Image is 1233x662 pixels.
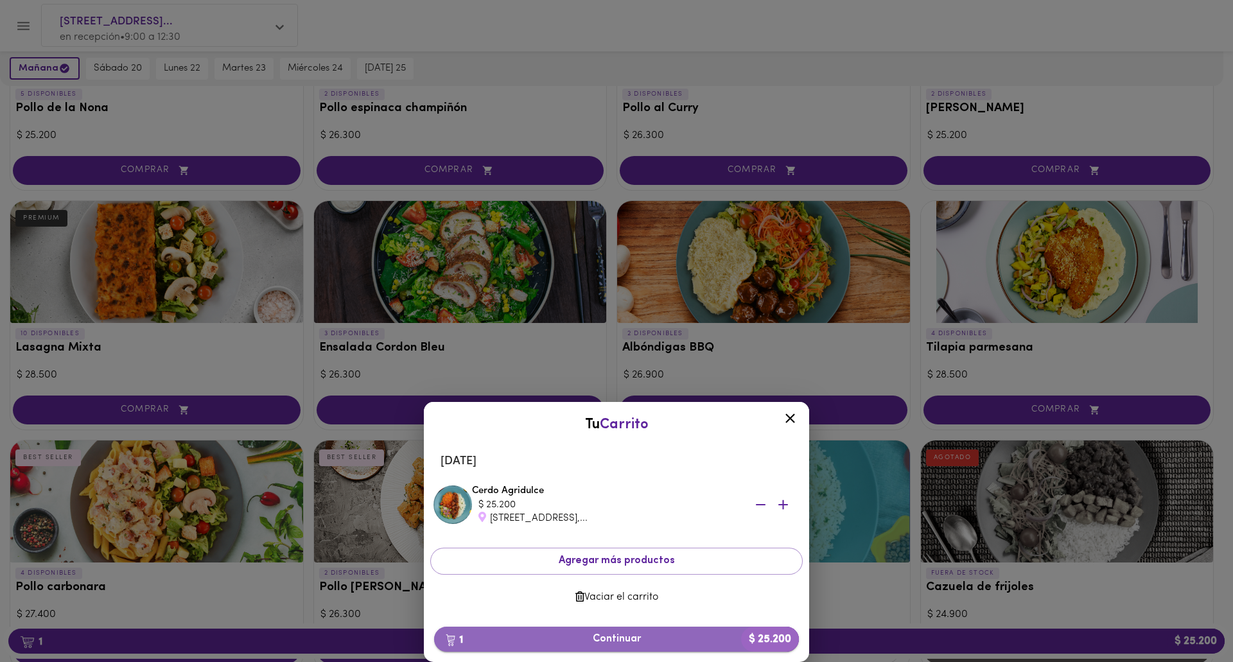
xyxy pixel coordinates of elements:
[478,498,735,512] div: $ 25.200
[741,627,799,652] b: $ 25.200
[444,633,789,645] span: Continuar
[472,484,800,525] div: Cerdo Agridulce
[430,585,803,610] button: Vaciar el carrito
[446,634,455,647] img: cart.png
[441,591,792,604] span: Vaciar el carrito
[430,548,803,574] button: Agregar más productos
[438,631,471,648] b: 1
[433,485,472,524] img: Cerdo Agridulce
[437,415,796,435] div: Tu
[478,512,735,525] div: [STREET_ADDRESS],...
[441,555,792,567] span: Agregar más productos
[434,627,799,652] button: 1Continuar$ 25.200
[1159,588,1220,649] iframe: Messagebird Livechat Widget
[430,446,803,477] li: [DATE]
[600,417,649,432] span: Carrito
